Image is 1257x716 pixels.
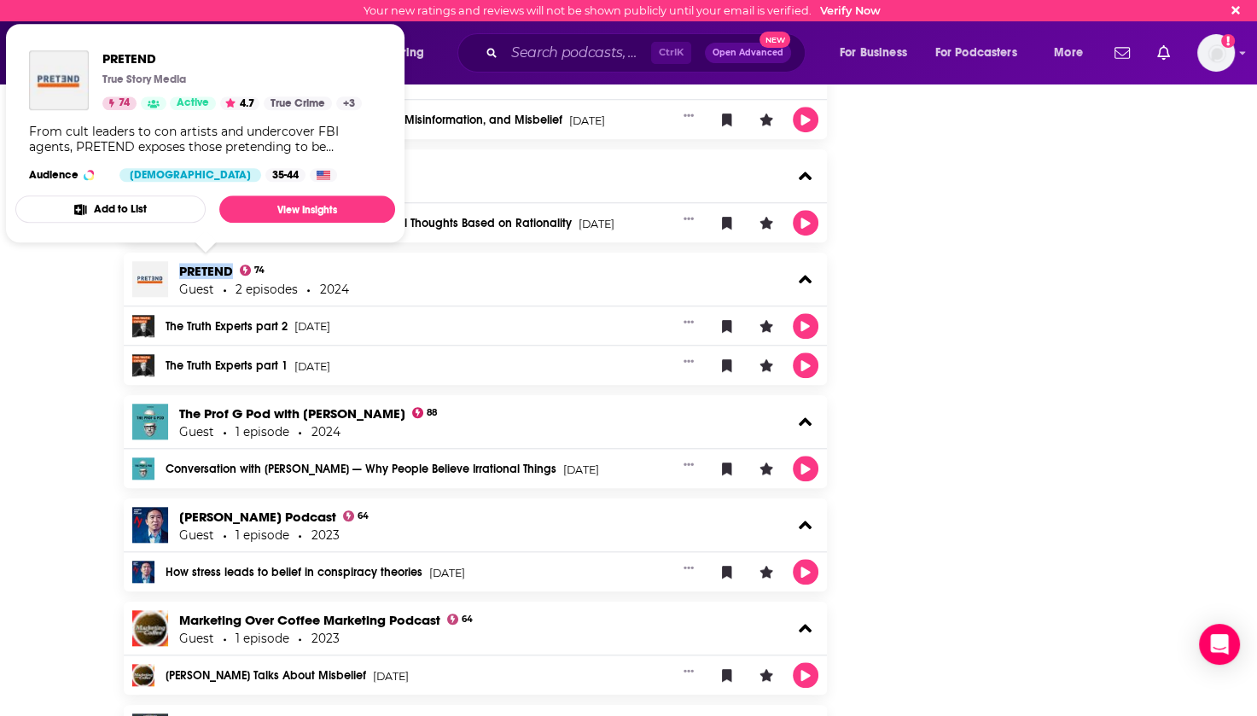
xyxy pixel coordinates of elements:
[179,425,340,439] div: Guest 1 episode 2024
[132,507,168,543] img: Andrew Yang Podcast
[427,410,437,416] span: 88
[793,456,818,481] button: Play
[179,509,336,525] a: Andrew Yang Podcast
[714,352,740,378] button: Bookmark Episode
[714,210,740,236] button: Bookmark Episode
[102,96,137,110] a: 74
[677,313,701,330] button: Show More Button
[264,96,332,110] a: True Crime
[820,4,881,17] a: Verify Now
[714,456,740,481] button: Bookmark Episode
[754,313,779,339] button: Leave a Rating
[754,456,779,481] button: Leave a Rating
[793,662,818,688] button: Play
[166,360,288,372] a: The Truth Experts part 1
[132,404,168,439] img: The Prof G Pod with Scott Galloway
[677,662,701,679] button: Show More Button
[179,612,440,628] a: Marketing Over Coffee Marketing Podcast
[579,218,614,230] span: [DATE]
[177,95,209,112] span: Active
[412,407,438,418] a: 88
[924,39,1042,67] button: open menu
[364,4,881,17] div: Your new ratings and reviews will not be shown publicly until your email is verified.
[1199,624,1240,665] div: Open Intercom Messenger
[759,32,790,48] span: New
[677,456,701,473] button: Show More Button
[504,39,651,67] input: Search podcasts, credits, & more...
[102,73,186,86] p: True Story Media
[935,41,1017,65] span: For Podcasters
[474,33,822,73] div: Search podcasts, credits, & more...
[1054,41,1083,65] span: More
[1197,34,1235,72] img: User Profile
[170,96,216,110] a: Active
[179,282,349,296] div: Guest 2 episodes 2024
[29,50,89,110] a: PRETEND
[713,49,783,57] span: Open Advanced
[1197,34,1235,72] span: Logged in as kimmiveritas
[132,354,154,376] img: The Truth Experts part 1
[358,513,369,520] span: 64
[265,168,306,182] div: 35-44
[254,267,265,274] span: 74
[119,95,130,112] span: 74
[29,124,381,154] div: From cult leaders to con artists and undercover FBI agents, PRETEND exposes those pretending to b...
[828,39,928,67] button: open menu
[714,313,740,339] button: Bookmark Episode
[714,662,740,688] button: Bookmark Episode
[714,107,740,132] button: Bookmark Episode
[132,261,168,297] img: PRETEND
[793,313,818,339] button: Play
[166,670,366,682] a: [PERSON_NAME] Talks About Misbelief
[132,664,154,686] img: Dan Ariely Talks About Misbelief
[754,559,779,585] button: Leave a Rating
[294,321,330,333] span: [DATE]
[336,96,362,110] a: +3
[793,210,818,236] button: Play
[179,263,233,279] a: PRETEND
[793,559,818,585] button: Play
[1197,34,1235,72] button: Show profile menu
[294,360,330,372] span: [DATE]
[166,567,422,579] a: How stress leads to belief in conspiracy theories
[651,42,691,64] span: Ctrl K
[462,616,473,623] span: 64
[102,50,362,67] a: PRETEND
[677,210,701,227] button: Show More Button
[677,352,701,370] button: Show More Button
[447,614,474,625] a: 64
[569,114,605,126] span: [DATE]
[1108,38,1137,67] a: Show notifications dropdown
[1221,34,1235,48] svg: Email not verified
[840,41,907,65] span: For Business
[754,107,779,132] button: Leave a Rating
[793,107,818,132] button: Play
[1042,39,1104,67] button: open menu
[132,561,154,583] img: How stress leads to belief in conspiracy theories
[677,559,701,576] button: Show More Button
[429,567,465,579] span: [DATE]
[119,168,261,182] div: [DEMOGRAPHIC_DATA]
[1150,38,1177,67] a: Show notifications dropdown
[132,457,154,480] img: Conversation with Dan Ariely — Why People Believe Irrational Things
[754,662,779,688] button: Leave a Rating
[793,352,818,378] button: Play
[179,528,340,542] div: Guest 1 episode 2023
[240,265,265,276] a: 74
[15,195,206,223] button: Add to List
[563,463,599,475] span: [DATE]
[754,210,779,236] button: Leave a Rating
[166,321,288,333] a: The Truth Experts part 2
[754,352,779,378] button: Leave a Rating
[705,43,791,63] button: Open AdvancedNew
[677,107,701,124] button: Show More Button
[220,96,259,110] button: 4.7
[179,405,405,422] a: The Prof G Pod with Scott Galloway
[714,559,740,585] button: Bookmark Episode
[373,670,409,682] span: [DATE]
[29,168,106,182] h3: Audience
[179,632,340,645] div: Guest 1 episode 2023
[166,463,556,475] a: Conversation with [PERSON_NAME] — Why People Believe Irrational Things
[132,315,154,337] img: The Truth Experts part 2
